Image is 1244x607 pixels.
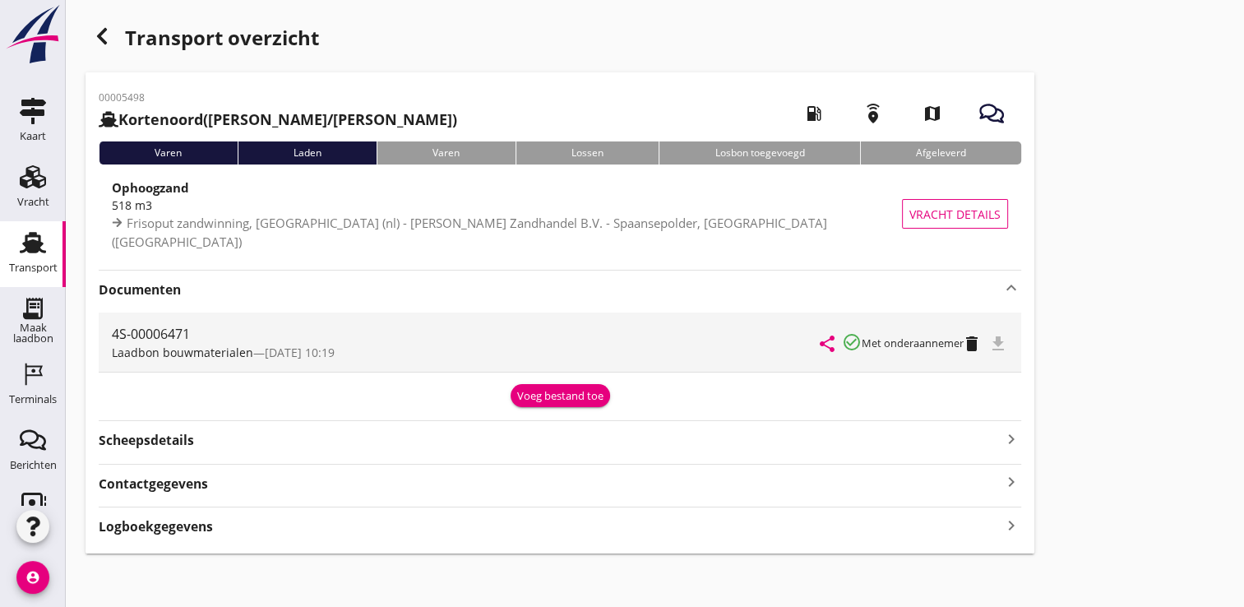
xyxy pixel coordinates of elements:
[16,561,49,594] i: account_circle
[17,197,49,207] div: Vracht
[1001,428,1021,450] i: keyboard_arrow_right
[112,179,189,196] strong: Ophoogzand
[265,345,335,360] span: [DATE] 10:19
[862,336,964,350] small: Met onderaannemer
[511,384,610,407] button: Voeg bestand toe
[516,141,659,164] div: Lossen
[902,199,1008,229] button: Vracht details
[962,334,982,354] i: delete
[86,20,1034,59] div: Transport overzicht
[99,475,208,493] strong: Contactgegevens
[377,141,516,164] div: Varen
[909,90,955,137] i: map
[112,345,253,360] span: Laadbon bouwmaterialen
[791,90,837,137] i: local_gas_station
[99,109,457,131] h2: ([PERSON_NAME]/[PERSON_NAME])
[9,394,57,405] div: Terminals
[860,141,1022,164] div: Afgeleverd
[99,431,194,450] strong: Scheepsdetails
[99,90,457,105] p: 00005498
[112,197,909,214] div: 518 m3
[850,90,896,137] i: emergency_share
[1001,514,1021,536] i: keyboard_arrow_right
[817,334,837,354] i: share
[112,344,821,361] div: —
[99,280,1001,299] strong: Documenten
[10,460,57,470] div: Berichten
[99,141,238,164] div: Varen
[20,131,46,141] div: Kaart
[238,141,377,164] div: Laden
[118,109,203,129] strong: Kortenoord
[99,517,213,536] strong: Logboekgegevens
[909,206,1001,223] span: Vracht details
[112,215,827,250] span: Frisoput zandwinning, [GEOGRAPHIC_DATA] (nl) - [PERSON_NAME] Zandhandel B.V. - Spaansepolder, [GE...
[842,332,862,352] i: check_circle_outline
[1001,278,1021,298] i: keyboard_arrow_up
[99,178,1021,250] a: Ophoogzand518 m3Frisoput zandwinning, [GEOGRAPHIC_DATA] (nl) - [PERSON_NAME] Zandhandel B.V. - Sp...
[3,4,62,65] img: logo-small.a267ee39.svg
[1001,471,1021,493] i: keyboard_arrow_right
[112,324,821,344] div: 4S-00006471
[9,262,58,273] div: Transport
[659,141,860,164] div: Losbon toegevoegd
[517,388,604,405] div: Voeg bestand toe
